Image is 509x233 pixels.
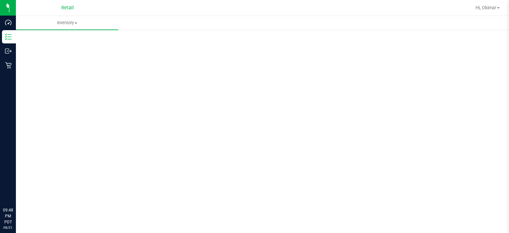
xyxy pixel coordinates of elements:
inline-svg: Outbound [5,48,12,54]
iframe: Resource center [7,180,27,200]
span: Hi, Okima! [476,5,496,10]
span: Inventory [16,20,118,26]
inline-svg: Retail [5,62,12,69]
inline-svg: Dashboard [5,19,12,26]
p: 08/21 [3,225,13,230]
p: 09:48 PM PDT [3,207,13,225]
a: Inventory [16,16,118,30]
inline-svg: Inventory [5,33,12,40]
span: Retail [61,5,74,11]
